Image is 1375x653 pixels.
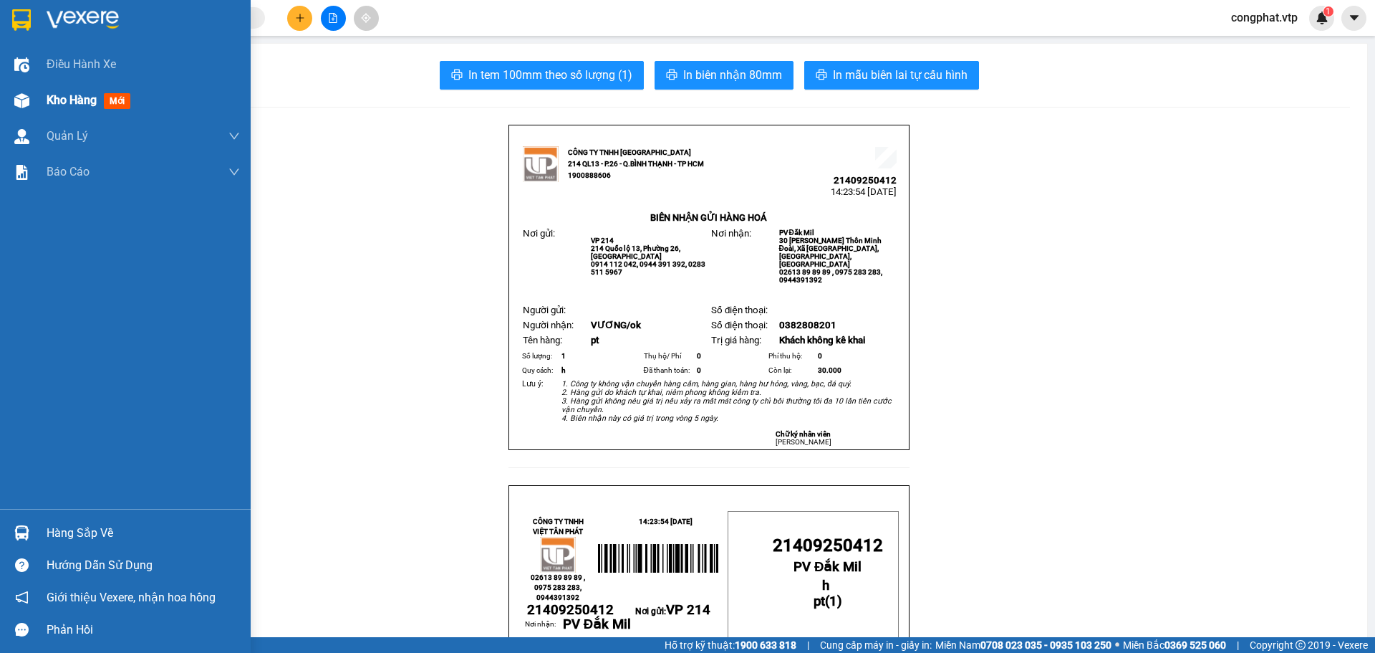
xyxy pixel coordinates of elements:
[287,6,312,31] button: plus
[37,23,116,77] strong: CÔNG TY TNHH [GEOGRAPHIC_DATA] 214 QL13 - P.26 - Q.BÌNH THẠNH - TP HCM 1900888606
[522,379,544,389] span: Lưu ý:
[440,61,644,90] button: printerIn tem 100mm theo số lượng (1)
[47,93,97,107] span: Kho hàng
[14,100,29,120] span: Nơi gửi:
[561,352,566,360] span: 1
[804,61,979,90] button: printerIn mẫu biên lai tự cấu hình
[833,66,968,84] span: In mẫu biên lai tự cấu hình
[591,260,705,276] span: 0914 112 042, 0944 391 392, 0283 511 5967
[683,66,782,84] span: In biên nhận 80mm
[814,578,842,609] strong: ( )
[328,13,338,23] span: file-add
[520,349,559,363] td: Số lượng:
[735,639,796,651] strong: 1900 633 818
[14,525,29,540] img: warehouse-icon
[1341,6,1366,31] button: caret-down
[15,623,29,637] span: message
[523,305,566,315] span: Người gửi:
[14,129,29,144] img: warehouse-icon
[14,93,29,108] img: warehouse-icon
[523,228,555,239] span: Nơi gửi:
[591,335,599,345] span: pt
[1164,639,1226,651] strong: 0369 525 060
[1316,11,1328,24] img: icon-new-feature
[666,69,677,82] span: printer
[831,186,897,197] span: 14:23:54 [DATE]
[829,594,837,609] span: 1
[540,537,576,573] img: logo
[523,320,574,330] span: Người nhận:
[295,13,305,23] span: plus
[818,366,841,374] span: 30.000
[14,165,29,180] img: solution-icon
[139,54,202,65] span: 21409250412
[110,100,132,120] span: Nơi nhận:
[49,86,166,97] strong: BIÊN NHẬN GỬI HÀNG HOÁ
[144,100,179,108] span: PV Đắk Mil
[980,639,1111,651] strong: 0708 023 035 - 0935 103 250
[561,366,566,374] span: h
[1326,6,1331,16] span: 1
[711,228,751,239] span: Nơi nhận:
[642,363,695,378] td: Đã thanh toán:
[361,13,371,23] span: aim
[568,148,704,179] strong: CÔNG TY TNHH [GEOGRAPHIC_DATA] 214 QL13 - P.26 - Q.BÌNH THẠNH - TP HCM 1900888606
[533,518,584,535] strong: CÔNG TY TNHH VIỆT TÂN PHÁT
[561,379,892,423] em: 1. Công ty không vận chuyển hàng cấm, hàng gian, hàng hư hỏng, vàng, bạc, đá quý. 2. Hàng gửi do ...
[697,366,701,374] span: 0
[816,69,827,82] span: printer
[523,335,562,345] span: Tên hàng:
[1115,642,1119,648] span: ⚪️
[104,93,130,109] span: mới
[1323,6,1333,16] sup: 1
[834,175,897,186] span: 21409250412
[1296,640,1306,650] span: copyright
[47,523,240,544] div: Hàng sắp về
[15,591,29,604] span: notification
[563,616,631,632] span: PV Đắk Mil
[527,602,614,618] span: 21409250412
[451,69,463,82] span: printer
[228,130,240,142] span: down
[523,146,559,182] img: logo
[635,606,710,616] span: Nơi gửi:
[47,555,240,576] div: Hướng dẫn sử dụng
[14,57,29,72] img: warehouse-icon
[818,352,822,360] span: 0
[766,349,816,363] td: Phí thu hộ:
[776,430,831,438] strong: Chữ ký nhân viên
[779,268,882,284] span: 02613 89 89 89 , 0975 283 283, 0944391392
[793,559,862,575] span: PV Đắk Mil
[228,166,240,178] span: down
[468,66,632,84] span: In tem 100mm theo số lượng (1)
[779,237,882,268] span: 30 [PERSON_NAME] Thôn Minh Đoài, Xã [GEOGRAPHIC_DATA], [GEOGRAPHIC_DATA], [GEOGRAPHIC_DATA]
[650,212,767,223] strong: BIÊN NHẬN GỬI HÀNG HOÁ
[1237,637,1239,653] span: |
[776,438,831,446] span: [PERSON_NAME]
[711,335,761,345] span: Trị giá hàng:
[697,352,701,360] span: 0
[935,637,1111,653] span: Miền Nam
[520,363,559,378] td: Quy cách:
[136,65,202,75] span: 14:23:54 [DATE]
[711,320,768,330] span: Số điện thoại:
[665,637,796,653] span: Hỗ trợ kỹ thuật:
[779,335,865,345] span: Khách không kê khai
[15,558,29,572] span: question-circle
[807,637,809,653] span: |
[354,6,379,31] button: aim
[779,229,814,237] span: PV Đắk Mil
[1123,637,1226,653] span: Miền Bắc
[47,619,240,641] div: Phản hồi
[822,578,829,594] span: h
[591,237,614,244] span: VP 214
[642,349,695,363] td: Thụ hộ/ Phí
[820,637,932,653] span: Cung cấp máy in - giấy in:
[47,163,90,181] span: Báo cáo
[639,518,693,525] span: 14:23:54 [DATE]
[711,305,768,315] span: Số điện thoại:
[14,32,33,68] img: logo
[525,619,562,646] td: Nơi nhận:
[766,363,816,378] td: Còn lại:
[1220,9,1309,27] span: congphat.vtp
